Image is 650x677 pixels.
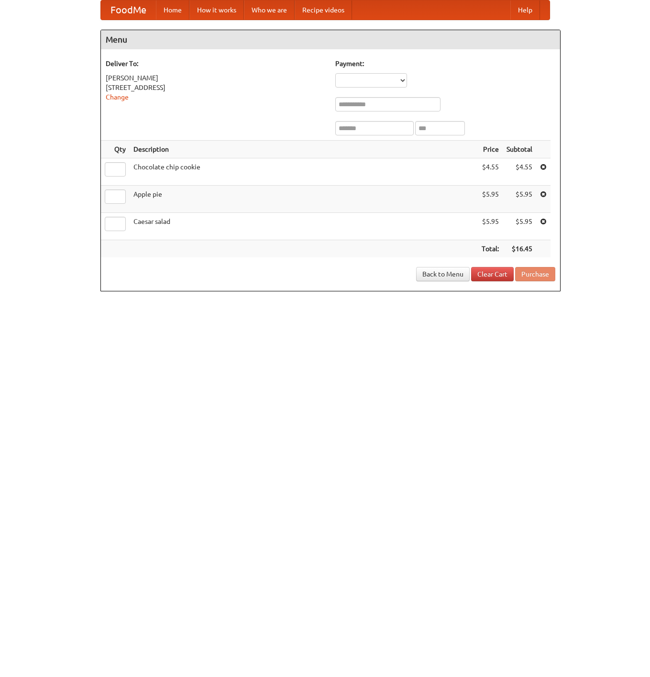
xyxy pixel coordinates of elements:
[156,0,189,20] a: Home
[503,213,536,240] td: $5.95
[106,83,326,92] div: [STREET_ADDRESS]
[106,73,326,83] div: [PERSON_NAME]
[101,30,560,49] h4: Menu
[478,141,503,158] th: Price
[478,158,503,186] td: $4.55
[101,141,130,158] th: Qty
[416,267,470,281] a: Back to Menu
[106,59,326,68] h5: Deliver To:
[101,0,156,20] a: FoodMe
[503,141,536,158] th: Subtotal
[335,59,555,68] h5: Payment:
[503,158,536,186] td: $4.55
[503,186,536,213] td: $5.95
[478,240,503,258] th: Total:
[244,0,295,20] a: Who we are
[130,213,478,240] td: Caesar salad
[515,267,555,281] button: Purchase
[130,186,478,213] td: Apple pie
[471,267,514,281] a: Clear Cart
[478,213,503,240] td: $5.95
[510,0,540,20] a: Help
[478,186,503,213] td: $5.95
[503,240,536,258] th: $16.45
[130,141,478,158] th: Description
[295,0,352,20] a: Recipe videos
[106,93,129,101] a: Change
[189,0,244,20] a: How it works
[130,158,478,186] td: Chocolate chip cookie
